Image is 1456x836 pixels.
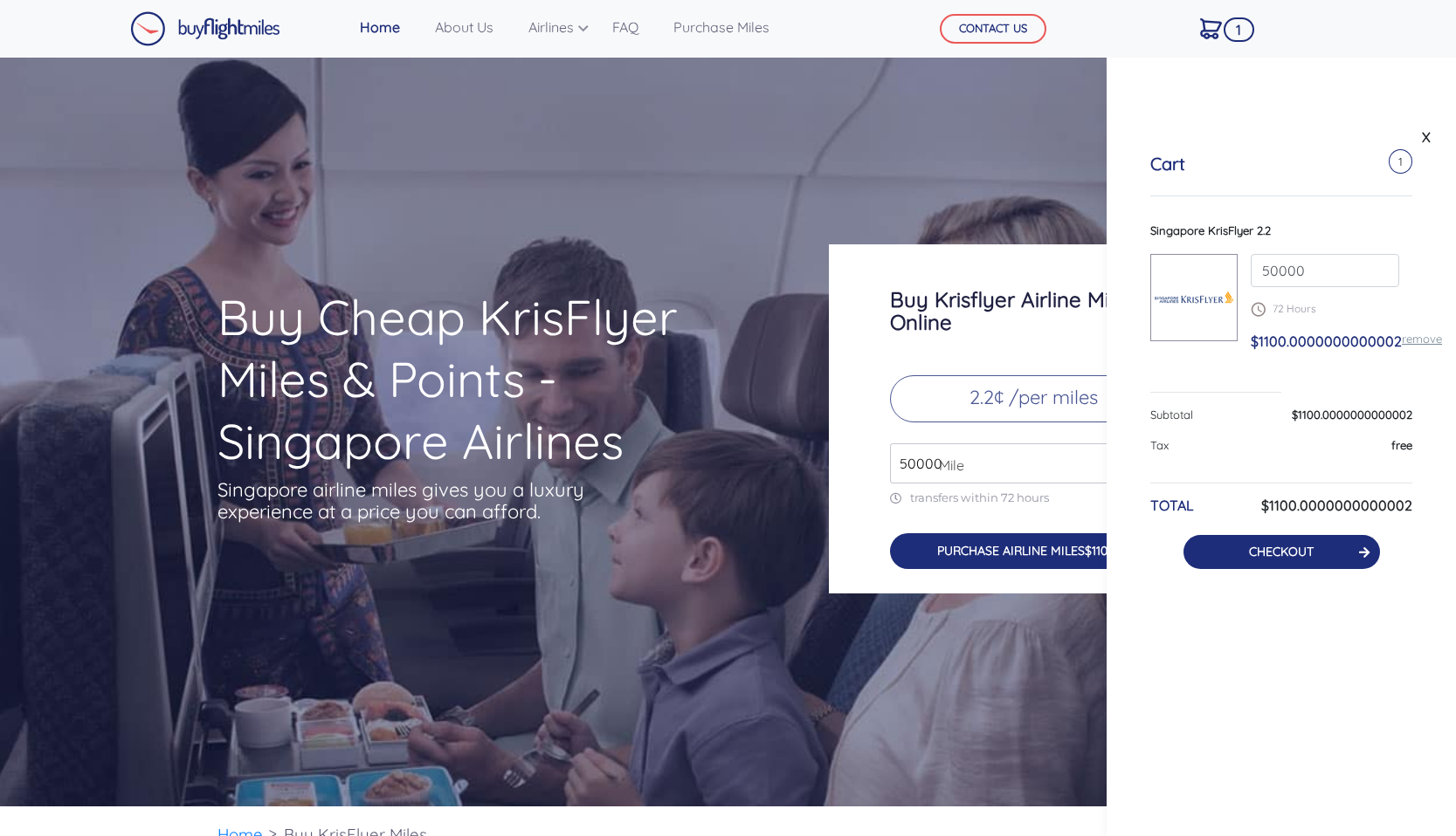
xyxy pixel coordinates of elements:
[890,375,1178,422] p: 2.2¢ /per miles
[217,286,761,472] h1: Buy Cheap KrisFlyer Miles & Points - Singapore Airlines
[1224,17,1254,42] span: 1
[1085,543,1131,558] span: $1100.00
[1150,438,1169,452] span: Tax
[605,10,645,45] a: FAQ
[353,10,407,45] a: Home
[1193,10,1229,46] a: 1
[130,11,280,46] img: Buy Flight Miles Logo
[521,10,584,45] a: Airlines
[1200,18,1222,39] img: Cart
[1249,544,1314,559] a: CHECKOUT
[1402,332,1442,346] a: remove
[1150,223,1271,237] span: Singapore KrisFlyer 2.2
[1261,497,1412,514] h6: $1100.0000000000002
[1251,301,1399,317] p: 72 Hours
[1251,332,1402,350] span: $1100.0000000000002
[1183,535,1380,569] button: CHECKOUT
[890,533,1178,569] button: PURCHASE AIRLINE MILES$1100.00
[940,14,1046,44] button: CONTACT US
[1150,408,1193,421] span: Subtotal
[1251,302,1266,317] img: schedule.png
[1391,438,1412,452] span: free
[1418,124,1435,150] a: X
[1389,149,1412,174] span: 1
[1292,408,1412,421] span: $1100.0000000000002
[1150,497,1194,514] h6: TOTAL
[1151,278,1237,317] img: Singapore-KrisFlyer.png
[890,490,1178,505] p: transfers within 72 hours
[217,479,611,523] p: Singapore airline miles gives you a luxury experience at a price you can afford.
[1150,154,1185,175] h5: Cart
[666,10,776,45] a: Purchase Miles
[130,7,280,51] a: Buy Flight Miles Logo
[428,10,500,45] a: About Us
[890,288,1178,333] h3: Buy Krisflyer Airline Miles Online
[930,455,964,476] span: Mile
